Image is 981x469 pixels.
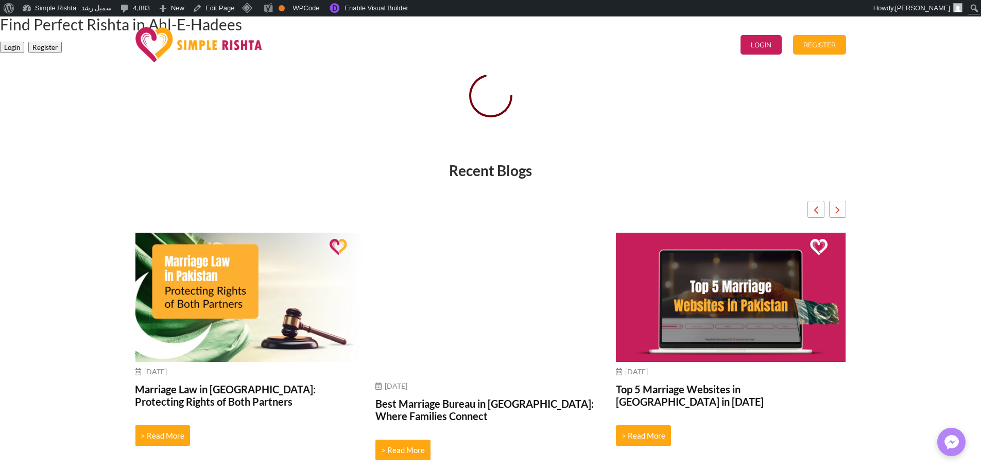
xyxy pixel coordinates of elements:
[941,432,962,453] img: Messenger
[793,19,846,71] a: Register
[135,228,365,460] div: 1 / 10
[695,19,729,71] a: Blogs
[741,35,782,55] button: Login
[741,19,782,71] a: Login
[616,228,846,460] div: 3 / 10
[637,19,684,71] a: Contact Us
[895,4,950,12] span: [PERSON_NAME]
[135,165,846,177] div: Recent Blogs
[616,425,671,446] a: > Read More
[135,425,190,446] a: > Read More
[793,35,846,55] button: Register
[596,19,626,71] a: Pricing
[625,367,648,376] time: [DATE]
[616,383,846,408] a: Top 5 Marriage Websites in [GEOGRAPHIC_DATA] in [DATE]
[807,201,824,218] div: Previous slide
[385,381,407,390] time: [DATE]
[559,19,584,71] a: Home
[135,383,365,408] a: Marriage Law in [GEOGRAPHIC_DATA]: Protecting Rights of Both Partners
[375,440,431,460] a: > Read More
[279,5,285,11] div: OK
[616,233,846,362] img: 5 Best Marriage Websites in Pakistan in 2025
[375,397,606,422] a: Best Marriage Bureau in [GEOGRAPHIC_DATA]: Where Families Connect
[144,367,167,376] time: [DATE]
[829,201,846,218] div: Next slide
[135,233,365,362] img: Marriage Law in Pakistan in 2025 - Protecting Rights
[375,233,606,376] img: Best Marriage Bureau in Faisalabad: Where Families Connect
